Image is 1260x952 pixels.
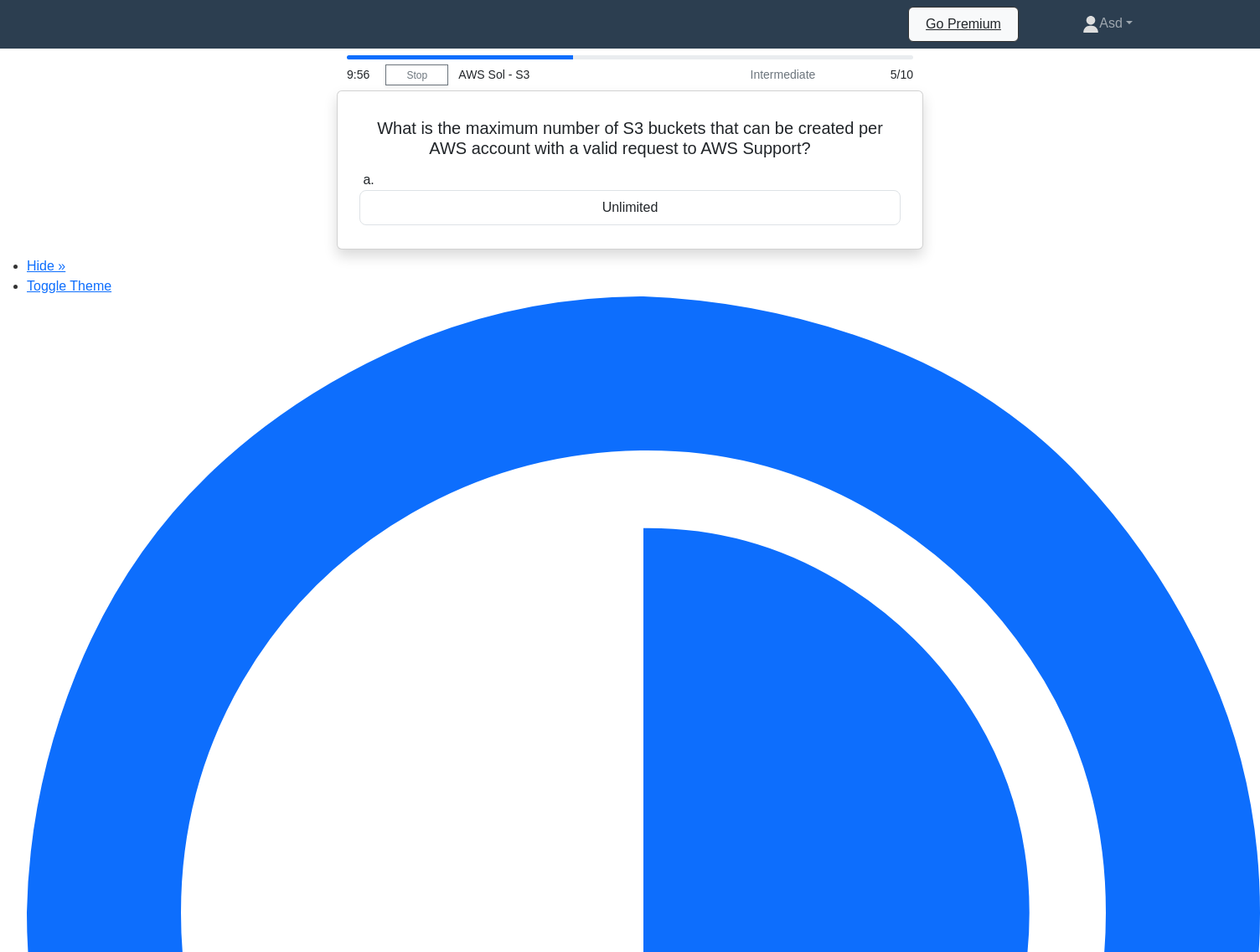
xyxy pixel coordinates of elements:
a: Hide » [27,259,65,273]
h5: What is the maximum number of S3 buckets that can be created per AWS account with a valid request... [358,118,902,160]
div: 9:56 [337,59,385,90]
div: Unlimited [359,190,901,225]
a: Go Premium [916,13,1011,34]
span: a. [363,172,374,187]
div: 5/10 [825,59,923,90]
div: Intermediate [679,59,825,90]
div: AWS Sol - S3 [448,59,679,90]
a: Stop [385,64,448,85]
a: Asd [1042,7,1173,40]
